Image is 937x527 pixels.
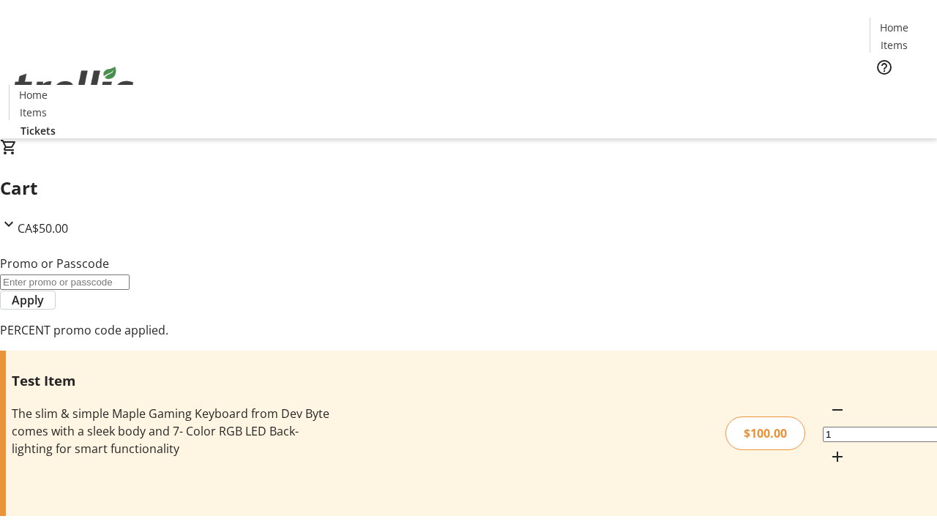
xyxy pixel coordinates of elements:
[870,53,899,82] button: Help
[18,220,68,236] span: CA$50.00
[12,370,332,391] h3: Test Item
[880,20,908,35] span: Home
[9,51,139,124] img: Orient E2E Organization YEeFUxQwnB's Logo
[20,105,47,120] span: Items
[20,123,56,138] span: Tickets
[19,87,48,102] span: Home
[725,416,805,450] div: $100.00
[9,123,67,138] a: Tickets
[12,291,44,309] span: Apply
[870,20,917,35] a: Home
[10,87,56,102] a: Home
[881,37,908,53] span: Items
[870,37,917,53] a: Items
[823,395,852,425] button: Decrement by one
[12,405,332,457] div: The slim & simple Maple Gaming Keyboard from Dev Byte comes with a sleek body and 7- Color RGB LE...
[881,85,917,100] span: Tickets
[823,442,852,471] button: Increment by one
[870,85,928,100] a: Tickets
[10,105,56,120] a: Items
